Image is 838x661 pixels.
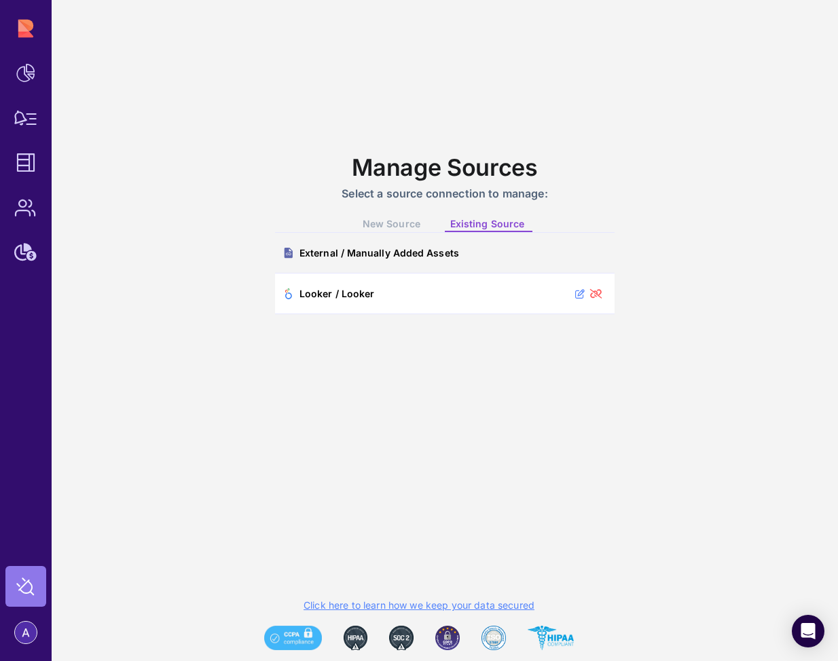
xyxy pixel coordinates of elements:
div: External / Manually Added Assets [299,247,459,259]
span: New Source [363,218,420,229]
h2: Select a source connection to manage: [275,187,615,200]
img: Looker [283,288,294,299]
div: Open Intercom Messenger [792,615,824,647]
h1: Manage Sources [275,154,615,181]
div: Looker / Looker [299,288,374,300]
img: account-photo [15,622,37,643]
span: Existing Source [450,218,524,229]
img: External [283,248,294,259]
